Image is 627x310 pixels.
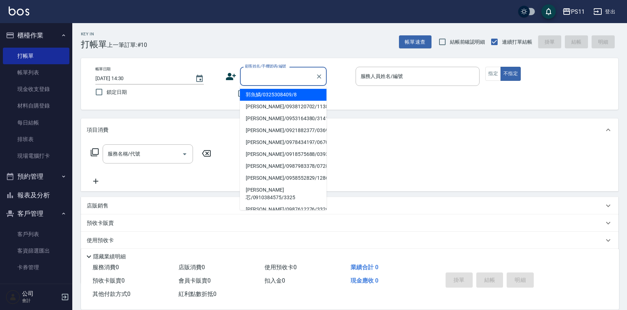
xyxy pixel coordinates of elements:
a: 客資篩選匯出 [3,243,69,259]
button: 客戶管理 [3,204,69,223]
button: 指定 [485,67,501,81]
p: 項目消費 [87,126,108,134]
button: Clear [314,71,324,82]
img: Person [6,290,20,304]
li: [PERSON_NAME]/0958552829/1286 [240,172,327,184]
li: [PERSON_NAME]/0921882377/0369 [240,125,327,136]
span: 結帳前確認明細 [450,38,485,46]
button: Open [179,148,190,160]
button: 報表及分析 [3,186,69,205]
li: [PERSON_NAME]/0987612276/3326 [240,204,327,215]
h5: 公司 [22,290,59,297]
div: 使用預收卡 [81,232,618,249]
div: 店販銷售 [81,197,618,214]
div: 預收卡販賣 [81,214,618,232]
li: [PERSON_NAME]/0978434197/0670 [240,136,327,148]
button: 不指定 [501,67,521,81]
span: 其他付款方式 0 [93,291,130,297]
p: 店販銷售 [87,202,108,210]
li: [PERSON_NAME]/0918575688/0393 [240,148,327,160]
img: Logo [9,6,29,16]
span: 現金應收 0 [351,277,378,284]
span: 會員卡販賣 0 [179,277,211,284]
button: 行銷工具 [3,279,69,298]
span: 連續打單結帳 [502,38,532,46]
li: [PERSON_NAME]/0938120702/1138 [240,101,327,113]
span: 上一筆訂單:#10 [107,40,147,49]
span: 業績合計 0 [351,264,378,271]
button: 登出 [591,5,618,18]
a: 每日結帳 [3,114,69,131]
h2: Key In [81,32,107,36]
input: YYYY/MM/DD hh:mm [95,73,188,84]
p: 會計 [22,297,59,304]
span: 使用預收卡 0 [265,264,297,271]
button: 櫃檯作業 [3,26,69,45]
li: 郭魚鱗/0325308409/8 [240,89,327,101]
span: 扣入金 0 [265,277,285,284]
p: 隱藏業績明細 [93,253,126,261]
a: 材料自購登錄 [3,97,69,114]
span: 紅利點數折抵 0 [179,291,216,297]
li: [PERSON_NAME]芯/0910384575/3325 [240,184,327,204]
div: PS11 [571,7,585,16]
span: 鎖定日期 [107,88,127,96]
a: 帳單列表 [3,64,69,81]
span: 店販消費 0 [179,264,205,271]
a: 打帳單 [3,48,69,64]
div: 項目消費 [81,118,618,141]
li: [PERSON_NAME]/0953164380/3141 [240,113,327,125]
button: 預約管理 [3,167,69,186]
button: Choose date, selected date is 2025-09-21 [191,70,208,87]
a: 排班表 [3,131,69,148]
a: 現金收支登錄 [3,81,69,97]
a: 卡券管理 [3,259,69,276]
button: 帳單速查 [399,35,431,49]
label: 顧客姓名/手機號碼/編號 [245,64,286,69]
h3: 打帳單 [81,39,107,49]
label: 帳單日期 [95,66,111,72]
li: [PERSON_NAME]/0987983378/0728 [240,160,327,172]
span: 服務消費 0 [93,264,119,271]
p: 使用預收卡 [87,237,114,244]
button: PS11 [559,4,588,19]
p: 預收卡販賣 [87,219,114,227]
a: 客戶列表 [3,226,69,243]
a: 現場電腦打卡 [3,148,69,164]
button: save [541,4,556,19]
span: 預收卡販賣 0 [93,277,125,284]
